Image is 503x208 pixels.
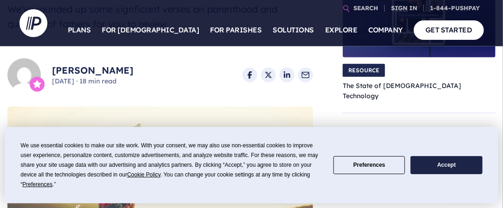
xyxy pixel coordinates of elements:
[52,64,133,77] a: [PERSON_NAME]
[261,68,276,82] a: Share on X
[127,171,161,178] span: Cookie Policy
[333,156,405,174] button: Preferences
[273,14,314,46] a: SOLUTIONS
[76,77,78,85] span: ·
[68,14,91,46] a: PLANS
[52,77,133,86] span: [DATE] 18 min read
[5,127,498,203] div: Cookie Consent Prompt
[411,156,482,174] button: Accept
[325,14,358,46] a: EXPLORE
[343,64,385,77] span: RESOURCE
[280,68,294,82] a: Share on LinkedIn
[242,68,257,82] a: Share on Facebook
[414,20,484,39] a: GET STARTED
[298,68,313,82] a: Share via Email
[210,14,262,46] a: FOR PARISHES
[102,14,199,46] a: FOR [DEMOGRAPHIC_DATA]
[7,58,41,92] img: Allison Sakounthong
[20,141,322,189] div: We use essential cookies to make our site work. With your consent, we may also use non-essential ...
[343,82,461,101] a: The State of [DEMOGRAPHIC_DATA] Technology
[22,181,52,188] span: Preferences
[369,14,403,46] a: COMPANY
